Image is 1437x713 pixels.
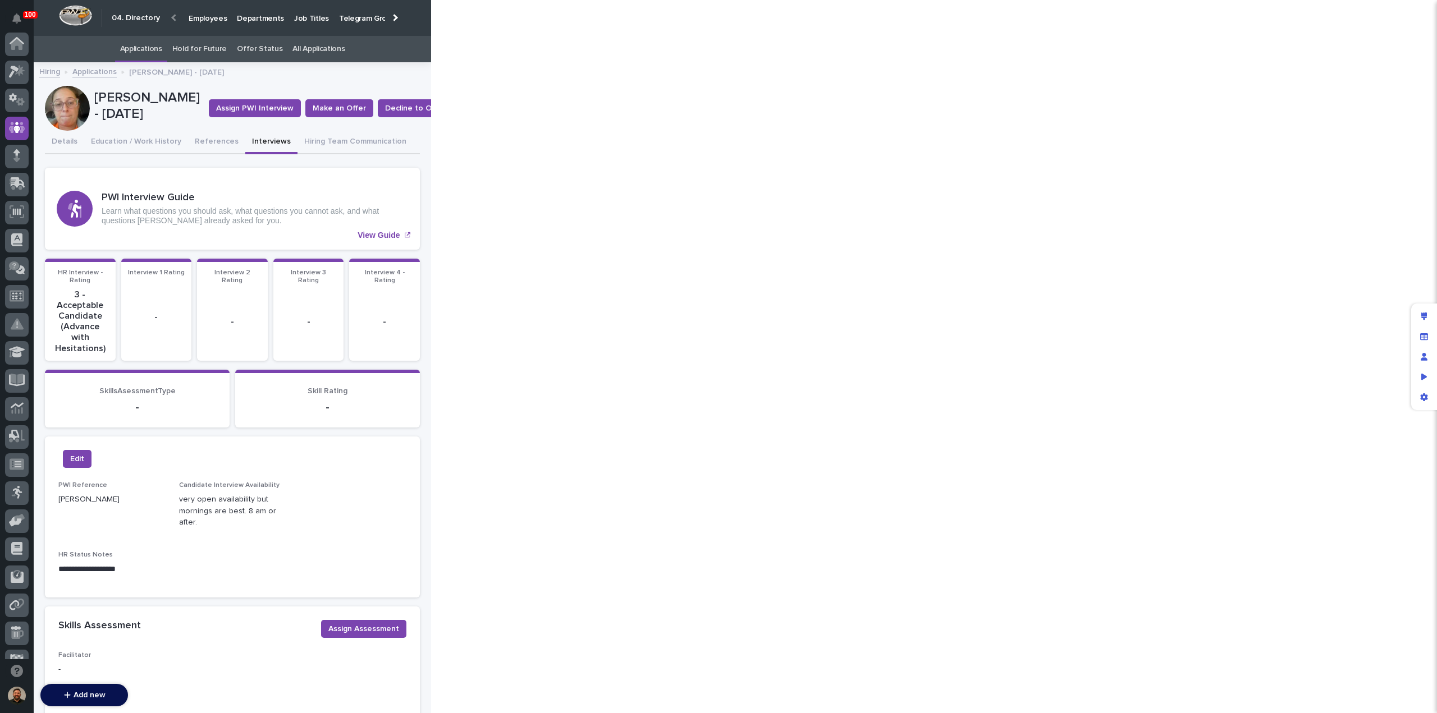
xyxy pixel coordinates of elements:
[112,13,160,23] h2: 04. Directory
[58,620,141,632] h2: Skills Assessment
[305,99,373,117] button: Make an Offer
[216,103,294,114] span: Assign PWI Interview
[72,65,117,77] a: Applications
[58,482,107,489] span: PWI Reference
[129,65,224,77] p: [PERSON_NAME] - [DATE]
[1414,367,1434,387] div: Preview as
[188,131,245,154] button: References
[40,684,128,706] button: Add new
[245,131,298,154] button: Interviews
[291,269,326,284] span: Interview 3 Rating
[385,103,445,114] span: Decline to Offer
[45,168,420,250] a: View Guide
[102,192,408,204] h3: PWI Interview Guide
[94,90,200,122] p: [PERSON_NAME] - [DATE]
[358,231,400,240] p: View Guide
[128,269,185,276] span: Interview 1 Rating
[58,652,91,659] span: Facilitator
[63,450,91,468] button: Edit
[378,99,452,117] button: Decline to Offer
[292,36,345,62] a: All Applications
[280,316,337,327] p: -
[39,65,60,77] a: Hiring
[25,11,36,19] p: 100
[59,5,92,26] img: Workspace Logo
[313,103,366,114] span: Make an Offer
[298,131,413,154] button: Hiring Team Communication
[58,269,103,284] span: HR Interview - Rating
[58,664,166,675] p: -
[1414,387,1434,407] div: App settings
[102,206,408,226] p: Learn what questions you should ask, what questions you cannot ask, and what questions [PERSON_NA...
[365,269,405,284] span: Interview 4 - Rating
[58,551,113,558] span: HR Status Notes
[179,494,286,528] p: very open availability but mornings are best. 8 am or after.
[172,36,227,62] a: Hold for Future
[1414,306,1434,326] div: Edit layout
[99,387,176,395] span: SkillsAsessmentType
[128,312,185,323] p: -
[308,387,347,395] span: Skill Rating
[5,7,29,30] button: Notifications
[356,316,413,327] p: -
[5,659,29,683] button: Open support chat
[321,620,406,638] button: Assign Assessment
[1414,326,1434,347] div: Manage fields and data
[84,131,188,154] button: Education / Work History
[52,289,109,354] p: 3 - Acceptable Candidate (Advance with Hesitations)
[237,36,282,62] a: Offer Status
[214,269,250,284] span: Interview 2 Rating
[179,482,280,489] span: Candidate Interview Availability
[328,623,399,634] span: Assign Assessment
[70,453,84,464] span: Edit
[209,99,301,117] button: Assign PWI Interview
[58,401,216,414] p: -
[249,401,406,414] p: -
[120,36,162,62] a: Applications
[1414,347,1434,367] div: Manage users
[5,684,29,707] button: users-avatar
[58,494,166,505] p: [PERSON_NAME]
[14,13,29,31] div: Notifications100
[204,316,261,327] p: -
[45,131,84,154] button: Details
